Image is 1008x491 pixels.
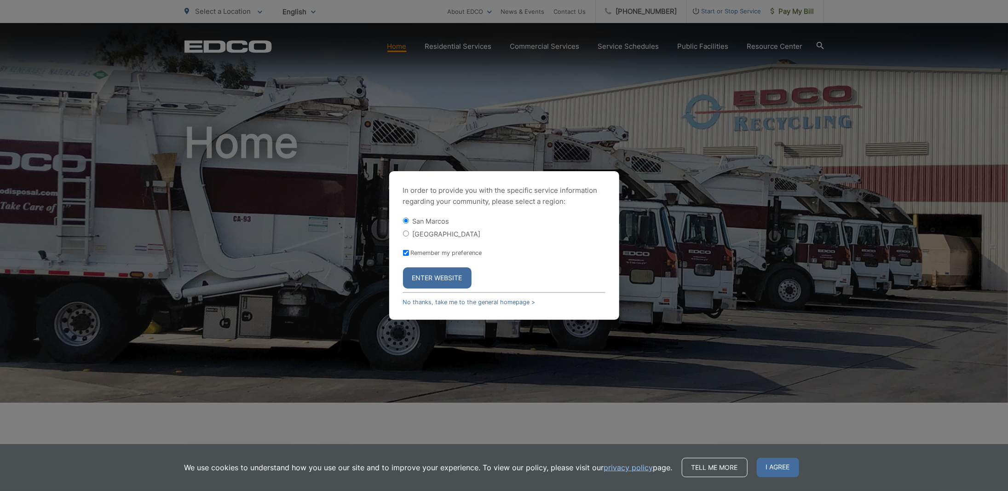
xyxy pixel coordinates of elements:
p: We use cookies to understand how you use our site and to improve your experience. To view our pol... [184,462,673,473]
label: [GEOGRAPHIC_DATA] [413,230,481,238]
p: In order to provide you with the specific service information regarding your community, please se... [403,185,605,207]
label: San Marcos [413,217,449,225]
button: Enter Website [403,267,472,289]
span: I agree [757,458,799,477]
a: Tell me more [682,458,748,477]
a: privacy policy [604,462,653,473]
label: Remember my preference [411,249,482,256]
a: No thanks, take me to the general homepage > [403,299,536,306]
